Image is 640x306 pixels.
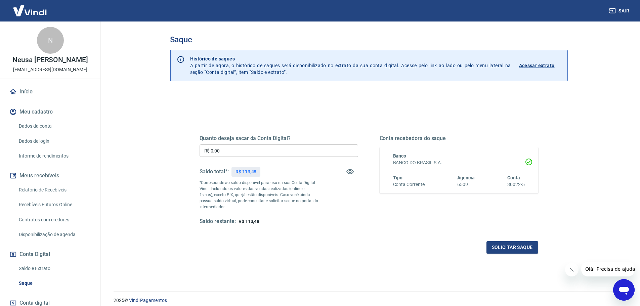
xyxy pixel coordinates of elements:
a: Recebíveis Futuros Online [16,198,92,212]
p: Acessar extrato [519,62,555,69]
a: Vindi Pagamentos [129,298,167,303]
p: [EMAIL_ADDRESS][DOMAIN_NAME] [13,66,87,73]
h5: Quanto deseja sacar da Conta Digital? [200,135,358,142]
h6: Conta Corrente [393,181,425,188]
button: Conta Digital [8,247,92,262]
button: Meu cadastro [8,104,92,119]
p: Histórico de saques [190,55,511,62]
a: Informe de rendimentos [16,149,92,163]
span: R$ 113,48 [239,219,260,224]
div: N [37,27,64,54]
span: Banco [393,153,407,159]
iframe: Message from company [581,262,635,276]
span: Olá! Precisa de ajuda? [4,5,56,10]
img: Vindi [8,0,52,21]
a: Acessar extrato [519,55,562,76]
a: Saldo e Extrato [16,262,92,275]
a: Dados de login [16,134,92,148]
button: Sair [608,5,632,17]
a: Contratos com credores [16,213,92,227]
h6: 6509 [457,181,475,188]
a: Dados da conta [16,119,92,133]
span: Conta [507,175,520,180]
p: R$ 113,48 [236,168,257,175]
p: *Corresponde ao saldo disponível para uso na sua Conta Digital Vindi. Incluindo os valores das ve... [200,180,318,210]
p: A partir de agora, o histórico de saques será disponibilizado no extrato da sua conta digital. Ac... [190,55,511,76]
h5: Conta recebedora do saque [380,135,538,142]
iframe: Button to launch messaging window [613,279,635,301]
p: Neusa [PERSON_NAME] [12,56,88,63]
button: Solicitar saque [486,241,538,254]
h3: Saque [170,35,568,44]
h6: 30022-5 [507,181,525,188]
a: Início [8,84,92,99]
p: 2025 © [114,297,624,304]
span: Agência [457,175,475,180]
a: Saque [16,276,92,290]
h6: BANCO DO BRASIL S.A. [393,159,525,166]
iframe: Close message [565,263,579,276]
h5: Saldo restante: [200,218,236,225]
span: Tipo [393,175,403,180]
a: Disponibilização de agenda [16,228,92,242]
h5: Saldo total*: [200,168,229,175]
a: Relatório de Recebíveis [16,183,92,197]
button: Meus recebíveis [8,168,92,183]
